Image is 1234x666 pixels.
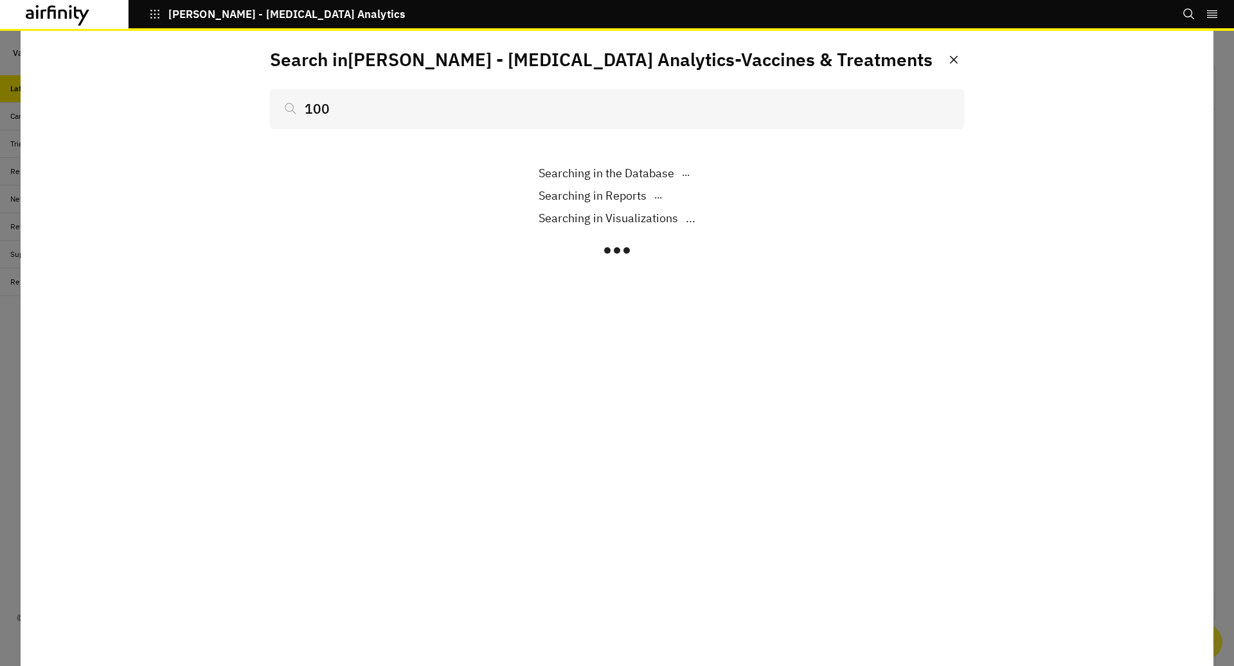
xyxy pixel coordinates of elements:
[270,46,933,73] p: Search in [PERSON_NAME] - [MEDICAL_DATA] Analytics - Vaccines & Treatments
[270,89,964,128] input: Search...
[539,209,695,227] div: ...
[539,187,647,204] p: Searching in Reports
[539,209,678,227] p: Searching in Visualizations
[1183,3,1195,25] button: Search
[943,49,964,70] button: Close
[149,3,405,25] button: [PERSON_NAME] - [MEDICAL_DATA] Analytics
[539,187,662,204] div: ...
[168,8,405,20] p: [PERSON_NAME] - [MEDICAL_DATA] Analytics
[539,164,674,182] p: Searching in the Database
[539,164,690,182] div: ...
